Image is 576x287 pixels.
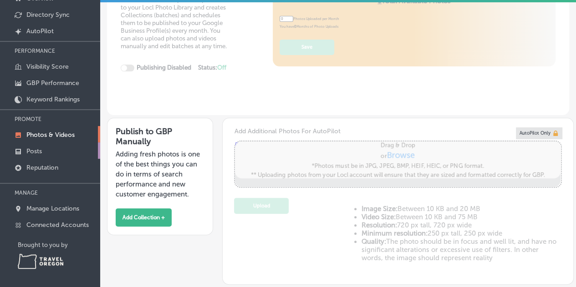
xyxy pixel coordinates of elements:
button: Add Collection + [116,208,172,227]
p: Keyword Rankings [26,96,80,103]
p: Connected Accounts [26,221,89,229]
p: Visibility Score [26,63,69,70]
p: Manage Locations [26,205,79,212]
p: Photos & Videos [26,131,75,139]
p: Posts [26,147,42,155]
p: Directory Sync [26,11,70,19]
p: Reputation [26,164,58,171]
p: GBP Performance [26,79,79,87]
p: Adding fresh photos is one of the best things you can do in terms of search performance and new c... [116,149,204,199]
p: Brought to you by [18,242,100,248]
p: AutoPilot [26,27,54,35]
h3: Publish to GBP Manually [116,126,204,146]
